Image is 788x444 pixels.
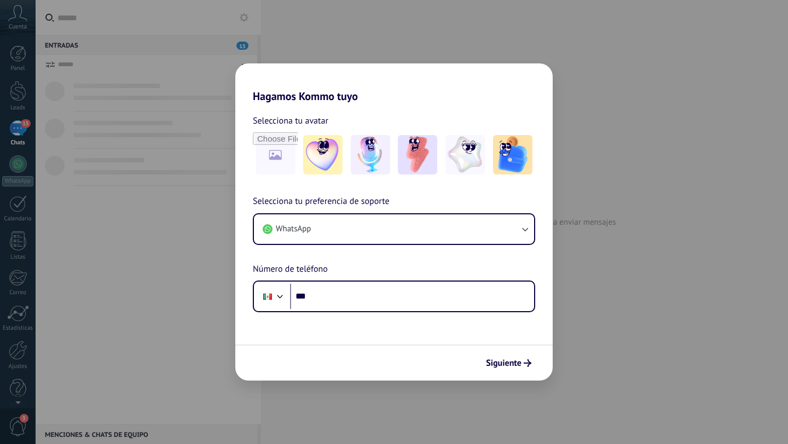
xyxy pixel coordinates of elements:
[351,135,390,174] img: -2.jpeg
[303,135,343,174] img: -1.jpeg
[486,359,522,367] span: Siguiente
[445,135,485,174] img: -4.jpeg
[481,354,536,372] button: Siguiente
[398,135,437,174] img: -3.jpeg
[253,114,328,128] span: Selecciona tu avatar
[254,214,534,244] button: WhatsApp
[253,195,390,209] span: Selecciona tu preferencia de soporte
[235,63,553,103] h2: Hagamos Kommo tuyo
[257,285,278,308] div: Mexico: + 52
[493,135,532,174] img: -5.jpeg
[253,262,328,277] span: Número de teléfono
[276,224,311,235] span: WhatsApp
